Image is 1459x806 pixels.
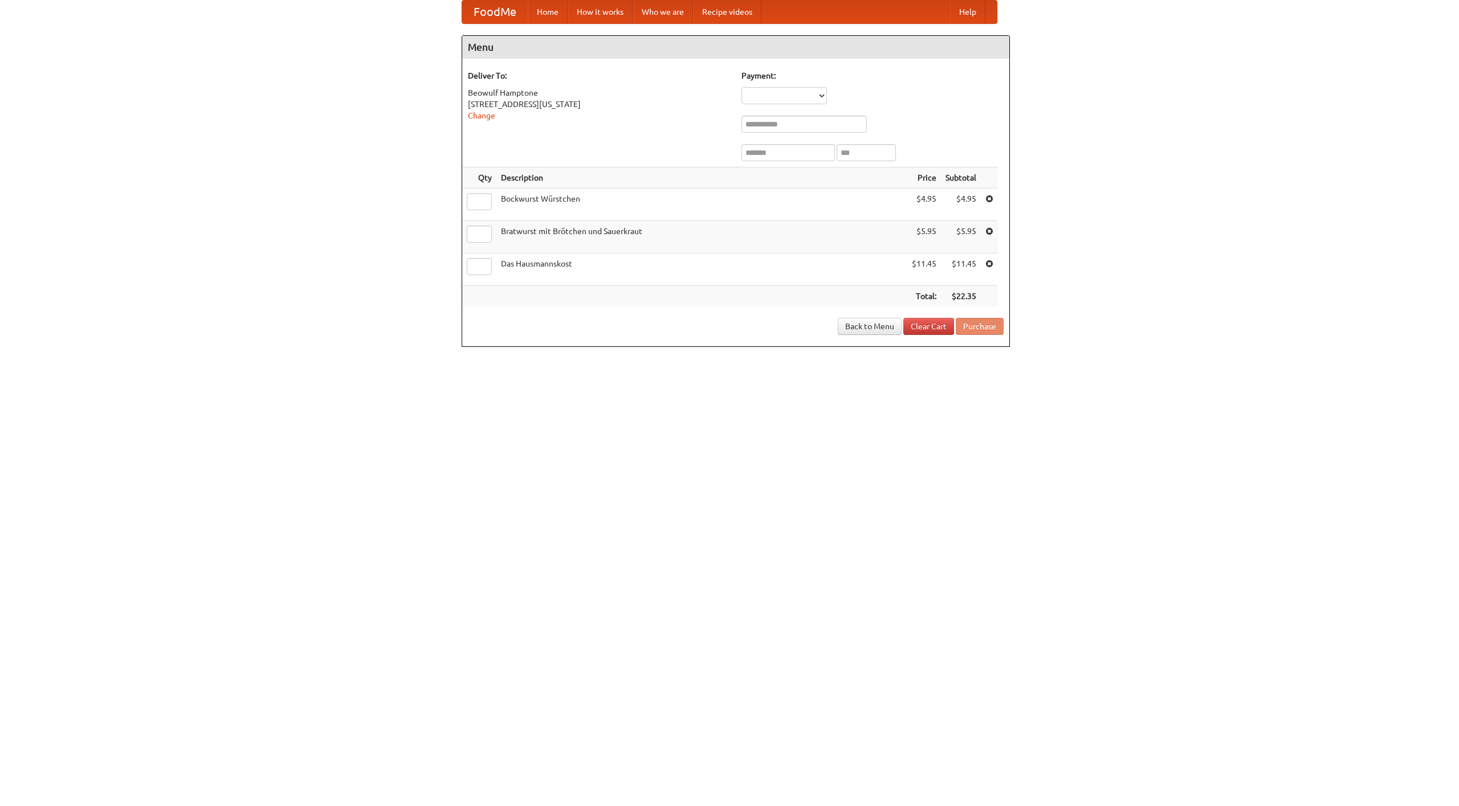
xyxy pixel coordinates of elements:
[907,189,941,221] td: $4.95
[496,253,907,286] td: Das Hausmannskost
[693,1,761,23] a: Recipe videos
[941,286,981,307] th: $22.35
[468,99,730,110] div: [STREET_ADDRESS][US_STATE]
[496,167,907,189] th: Description
[956,318,1004,335] button: Purchase
[907,221,941,253] td: $5.95
[941,253,981,286] td: $11.45
[462,167,496,189] th: Qty
[903,318,954,335] a: Clear Cart
[907,167,941,189] th: Price
[468,70,730,81] h5: Deliver To:
[528,1,568,23] a: Home
[941,189,981,221] td: $4.95
[838,318,902,335] a: Back to Menu
[468,87,730,99] div: Beowulf Hamptone
[941,221,981,253] td: $5.95
[941,167,981,189] th: Subtotal
[462,36,1009,59] h4: Menu
[496,221,907,253] td: Bratwurst mit Brötchen und Sauerkraut
[741,70,1004,81] h5: Payment:
[568,1,633,23] a: How it works
[468,111,495,120] a: Change
[496,189,907,221] td: Bockwurst Würstchen
[462,1,528,23] a: FoodMe
[633,1,693,23] a: Who we are
[907,253,941,286] td: $11.45
[950,1,985,23] a: Help
[907,286,941,307] th: Total:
